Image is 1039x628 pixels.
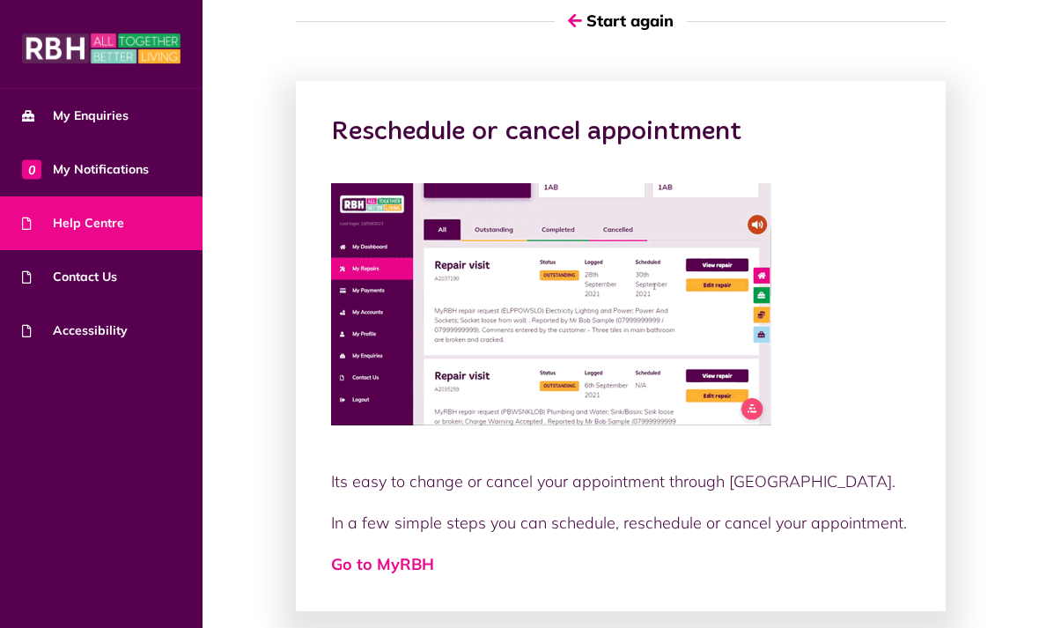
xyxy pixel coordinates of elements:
[331,554,434,574] a: Go to MyRBH
[331,511,910,535] p: In a few simple steps you can schedule, reschedule or cancel your appointment.
[22,268,117,286] span: Contact Us
[22,214,124,233] span: Help Centre
[331,183,771,425] img: reschedule repair example
[22,31,181,66] img: MyRBH
[331,116,910,148] h2: Reschedule or cancel appointment
[22,321,128,340] span: Accessibility
[22,107,129,125] span: My Enquiries
[331,469,910,493] p: Its easy to change or cancel your appointment through [GEOGRAPHIC_DATA].
[22,159,41,179] span: 0
[22,160,149,179] span: My Notifications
